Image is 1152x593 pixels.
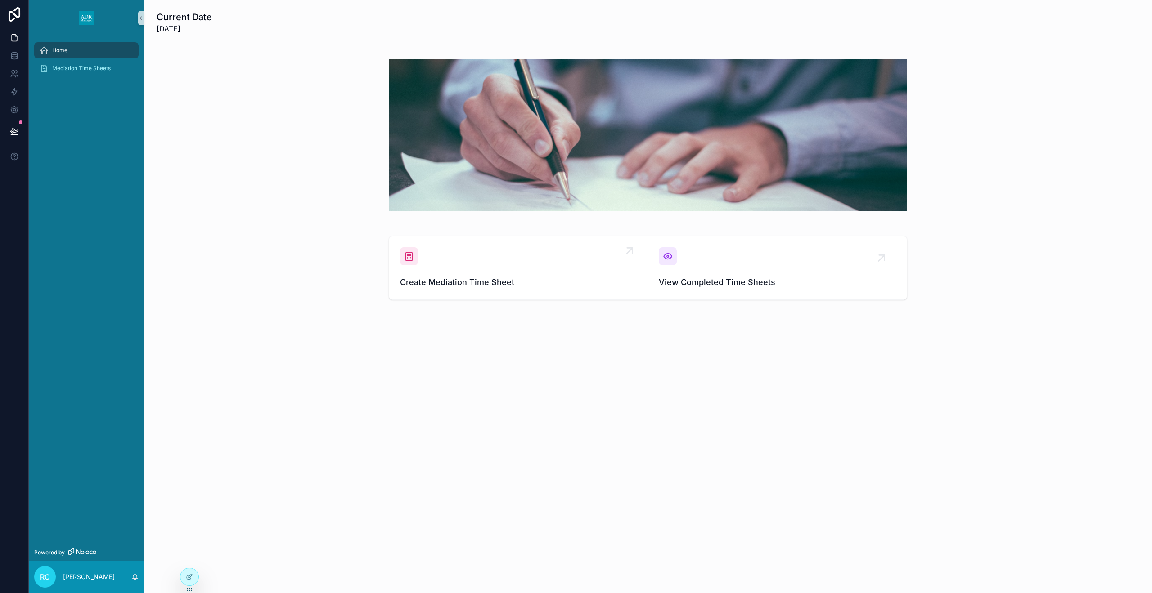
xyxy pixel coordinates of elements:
span: Home [52,47,67,54]
span: Create Mediation Time Sheet [400,276,637,289]
a: Create Mediation Time Sheet [389,236,648,299]
h1: Current Date [157,11,212,23]
a: Home [34,42,139,58]
img: 27711-Screenshot-2025-04-01-at-7.35.48-PM.png [389,59,907,211]
span: RC [40,571,50,582]
span: [DATE] [157,23,212,34]
a: Mediation Time Sheets [34,60,139,76]
span: Mediation Time Sheets [52,65,111,72]
img: App logo [79,11,94,25]
span: Powered by [34,549,65,556]
a: Powered by [29,544,144,561]
div: scrollable content [29,36,144,88]
p: [PERSON_NAME] [63,572,115,581]
span: View Completed Time Sheets [659,276,896,289]
a: View Completed Time Sheets [648,236,907,299]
